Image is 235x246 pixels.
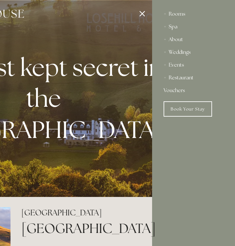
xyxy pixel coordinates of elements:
[164,59,224,71] div: Events
[164,8,224,20] div: Rooms
[164,84,224,97] a: Vouchers
[164,33,224,46] div: About
[164,20,224,33] div: Spa
[164,46,224,59] div: Weddings
[164,71,224,84] div: Restaurant
[164,101,212,117] a: Book Your Stay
